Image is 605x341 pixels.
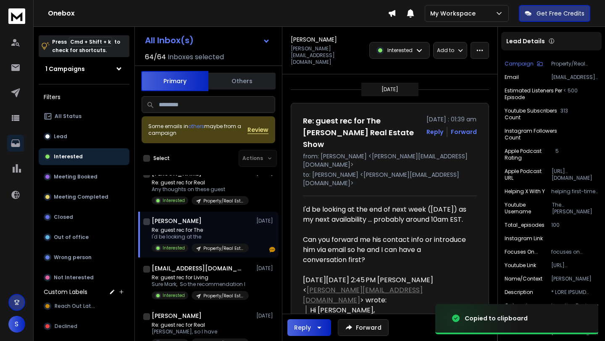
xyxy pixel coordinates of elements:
[152,322,249,328] p: Re: guest rec for Real
[505,168,552,181] p: Apple Podcast URL
[505,275,542,282] p: Name/Context
[145,52,166,62] span: 64 / 64
[163,197,185,204] p: Interested
[303,285,423,305] a: [PERSON_NAME][EMAIL_ADDRESS][DOMAIN_NAME]
[537,9,584,18] p: Get Free Credits
[519,5,590,22] button: Get Free Credits
[8,316,25,333] button: S
[152,328,249,335] p: [PERSON_NAME], so I have
[39,91,129,103] h3: Filters
[551,289,598,296] p: * LORE IPSUMD SITAME CON ADIPIS, ELITSED, DOE TEMPORINC * Utlabo etd magnaali en adminimv qui nos...
[387,47,413,54] p: Interested
[505,148,555,161] p: Apple Podcast Rating
[505,108,560,121] p: Youtube Subscribers Count
[381,86,398,93] p: [DATE]
[153,155,170,162] label: Select
[145,36,194,45] h1: All Inbox(s)
[69,37,112,47] span: Cmd + Shift + k
[39,168,129,185] button: Meeting Booked
[188,123,204,130] span: others
[451,128,477,136] div: Forward
[505,235,543,242] p: Instagram Link
[39,128,129,145] button: Lead
[563,87,598,101] p: < 500
[54,214,73,220] p: Closed
[247,126,268,134] button: Review
[39,60,129,77] button: 1 Campaigns
[148,123,247,136] div: Some emails in maybe from a campaign
[45,65,85,73] h1: 1 Campaigns
[551,249,598,255] p: focuses on educating home buyers and sellers through expert insights
[551,275,598,282] p: [PERSON_NAME]
[39,318,129,335] button: Declined
[303,152,477,169] p: from: [PERSON_NAME] <[PERSON_NAME][EMAIL_ADDRESS][DOMAIN_NAME]>
[291,35,337,44] h1: [PERSON_NAME]
[39,269,129,286] button: Not Interested
[39,189,129,205] button: Meeting Completed
[426,115,477,123] p: [DATE] : 01:39 am
[152,264,244,273] h1: [EMAIL_ADDRESS][DOMAIN_NAME]
[505,60,543,67] button: Campaign
[552,202,598,215] p: The [PERSON_NAME] Team of [PERSON_NAME] Realty
[54,153,83,160] p: Interested
[163,245,185,251] p: Interested
[430,9,479,18] p: My Workspace
[303,170,477,187] p: to: [PERSON_NAME] <[PERSON_NAME][EMAIL_ADDRESS][DOMAIN_NAME]>
[303,115,421,150] h1: Re: guest rec for The [PERSON_NAME] Real Estate Show
[39,148,129,165] button: Interested
[141,71,208,91] button: Primary
[505,74,519,81] p: Email
[168,52,224,62] h3: Inboxes selected
[287,319,331,336] button: Reply
[505,87,563,101] p: Estimated listeners per episode
[54,194,108,200] p: Meeting Completed
[55,303,96,310] span: Reach Out Later
[426,128,443,136] button: Reply
[505,128,560,141] p: Instagram Followers Count
[163,292,185,299] p: Interested
[505,188,545,195] p: helping X with Y
[39,229,129,246] button: Out of office
[552,168,599,181] p: [URL][DOMAIN_NAME][PERSON_NAME]
[54,254,92,261] p: Wrong person
[505,289,533,296] p: Description
[291,45,364,66] p: [PERSON_NAME][EMAIL_ADDRESS][DOMAIN_NAME]
[551,188,598,195] p: helping first-time home buyers and multi-million dollar sellers with real estate education and de...
[54,234,89,241] p: Out of office
[54,173,97,180] p: Meeting Booked
[39,249,129,266] button: Wrong person
[39,108,129,125] button: All Status
[152,217,202,225] h1: [PERSON_NAME]
[465,314,528,323] div: Copied to clipboard
[152,233,249,240] p: I'd be looking at the
[152,227,249,233] p: Re: guest rec for The
[52,38,120,55] p: Press to check for shortcuts.
[505,262,536,269] p: Youtube Link
[48,8,388,18] h1: Onebox
[551,222,598,228] p: 100
[551,262,598,269] p: [URL][DOMAIN_NAME]
[506,37,545,45] p: Lead Details
[203,245,244,252] p: Property/Real Estate (Batch #1)
[551,60,598,67] p: Property/Real Estate (Batch #1)
[505,249,538,255] p: focuses on...
[55,113,82,120] p: All Status
[560,108,598,121] p: 313
[152,312,202,320] h1: [PERSON_NAME]
[256,312,275,319] p: [DATE]
[256,265,275,272] p: [DATE]
[203,198,244,204] p: Property/Real Estate (Batch #1)
[551,74,598,81] p: [EMAIL_ADDRESS][DOMAIN_NAME]
[54,133,67,140] p: Lead
[505,202,552,215] p: Youtube Username
[505,60,534,67] p: Campaign
[437,47,454,54] p: Add to
[303,275,470,305] div: [DATE][DATE] 2:45 PM [PERSON_NAME] < > wrote:
[555,148,598,161] p: 5
[152,281,249,288] p: Sure Mark, So the recommendation I
[203,293,244,299] p: Property/Real Estate (Batch #1)
[152,274,249,281] p: Re: guest rec for Living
